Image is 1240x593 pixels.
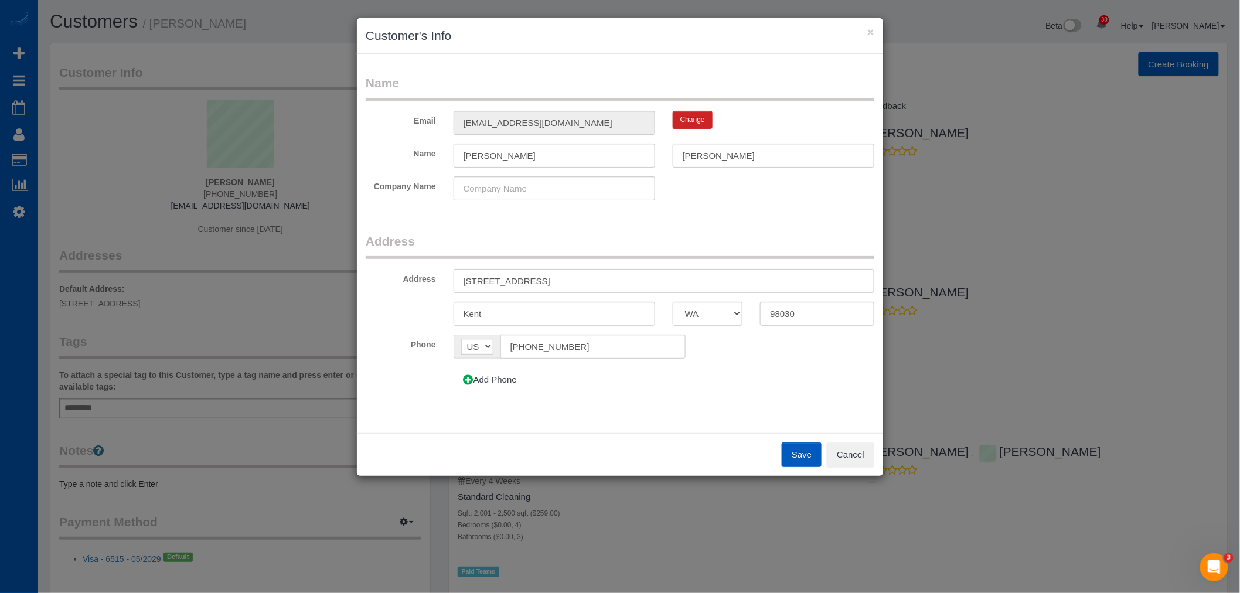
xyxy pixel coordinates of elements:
[782,442,822,467] button: Save
[673,111,713,129] button: Change
[357,111,445,127] label: Email
[357,18,883,476] sui-modal: Customer's Info
[357,269,445,285] label: Address
[1224,553,1234,563] span: 3
[867,26,874,38] button: ×
[454,144,655,168] input: First Name
[357,144,445,159] label: Name
[357,176,445,192] label: Company Name
[366,74,874,101] legend: Name
[366,27,874,45] h3: Customer's Info
[454,176,655,200] input: Company Name
[827,442,874,467] button: Cancel
[673,144,874,168] input: Last Name
[1200,553,1228,581] iframe: Intercom live chat
[454,302,655,326] input: City
[357,335,445,350] label: Phone
[366,233,874,259] legend: Address
[760,302,874,326] input: Zip Code
[500,335,686,359] input: Phone
[454,367,527,392] button: Add Phone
